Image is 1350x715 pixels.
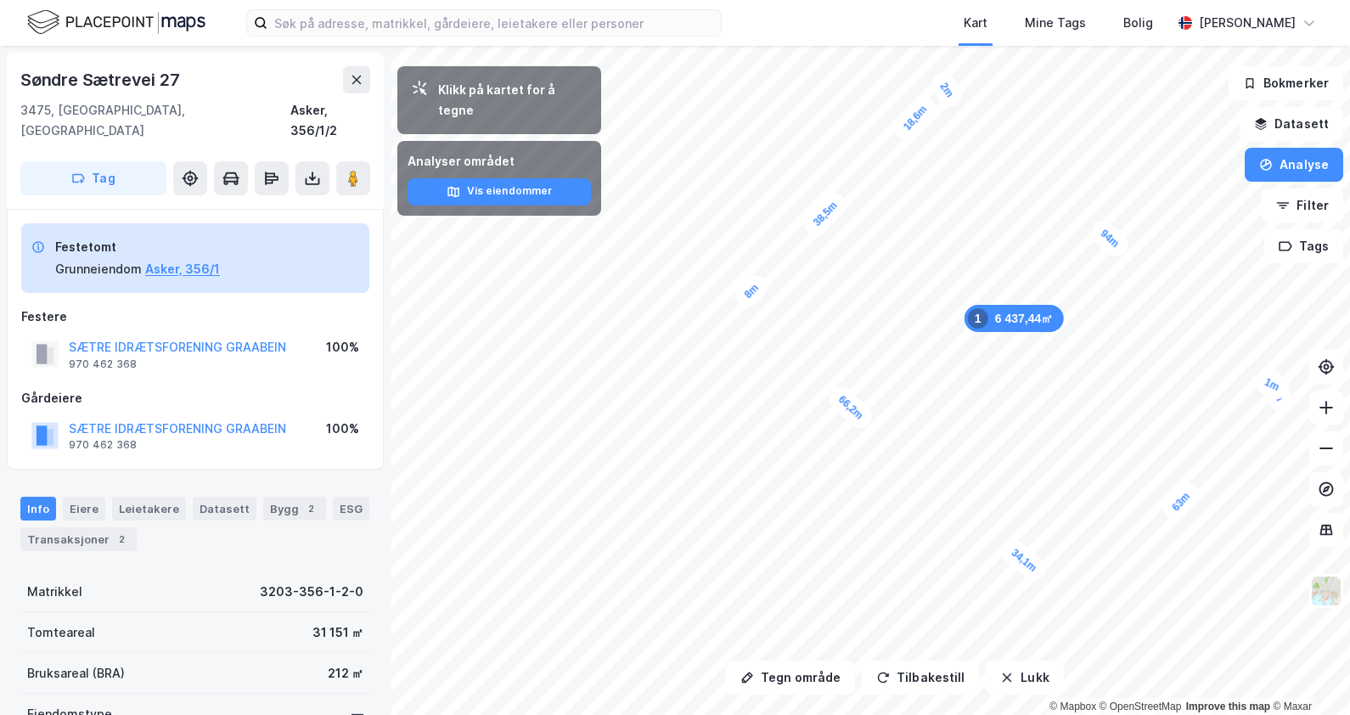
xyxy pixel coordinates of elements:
[964,13,987,33] div: Kart
[20,161,166,195] button: Tag
[55,259,142,279] div: Grunneiendom
[1262,189,1343,222] button: Filter
[726,661,855,695] button: Tegn område
[326,337,359,357] div: 100%
[965,305,1064,332] div: Map marker
[1265,633,1350,715] div: Kontrollprogram for chat
[145,259,220,279] button: Asker, 356/1
[1229,66,1343,100] button: Bokmerker
[27,663,125,684] div: Bruksareal (BRA)
[927,69,966,111] div: Map marker
[986,661,1063,695] button: Lukk
[290,100,370,141] div: Asker, 356/1/2
[20,497,56,521] div: Info
[333,497,369,521] div: ESG
[27,582,82,602] div: Matrikkel
[1100,701,1182,712] a: OpenStreetMap
[193,497,256,521] div: Datasett
[312,622,363,643] div: 31 151 ㎡
[69,438,137,452] div: 970 462 368
[1186,701,1270,712] a: Improve this map
[1264,229,1343,263] button: Tags
[824,382,877,433] div: Map marker
[1251,366,1293,403] div: Map marker
[1159,479,1204,525] div: Map marker
[326,419,359,439] div: 100%
[21,388,369,408] div: Gårdeiere
[63,497,105,521] div: Eiere
[1199,13,1296,33] div: [PERSON_NAME]
[21,307,369,327] div: Festere
[408,151,591,172] div: Analyser området
[1265,633,1350,715] iframe: Chat Widget
[302,500,319,517] div: 2
[998,536,1051,585] div: Map marker
[1310,575,1342,607] img: Z
[1049,701,1096,712] a: Mapbox
[862,661,979,695] button: Tilbakestill
[55,237,220,257] div: Festetomt
[890,92,941,144] div: Map marker
[113,531,130,548] div: 2
[260,582,363,602] div: 3203-356-1-2-0
[27,8,205,37] img: logo.f888ab2527a4732fd821a326f86c7f29.svg
[408,178,591,205] button: Vis eiendommer
[1245,148,1343,182] button: Analyse
[263,497,326,521] div: Bygg
[69,357,137,371] div: 970 462 368
[20,527,137,551] div: Transaksjoner
[438,80,588,121] div: Klikk på kartet for å tegne
[1025,13,1086,33] div: Mine Tags
[1123,13,1153,33] div: Bolig
[20,66,183,93] div: Søndre Sætrevei 27
[968,308,988,329] div: 1
[1087,216,1133,261] div: Map marker
[731,270,773,312] div: Map marker
[800,188,851,239] div: Map marker
[112,497,186,521] div: Leietakere
[27,622,95,643] div: Tomteareal
[20,100,290,141] div: 3475, [GEOGRAPHIC_DATA], [GEOGRAPHIC_DATA]
[328,663,363,684] div: 212 ㎡
[1240,107,1343,141] button: Datasett
[267,10,721,36] input: Søk på adresse, matrikkel, gårdeiere, leietakere eller personer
